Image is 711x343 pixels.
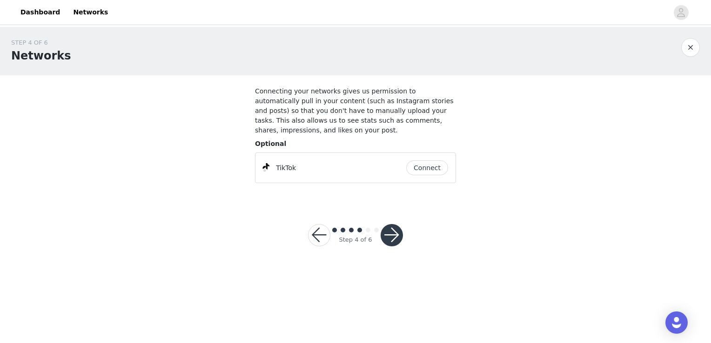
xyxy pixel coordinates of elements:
[11,38,71,47] div: STEP 4 OF 6
[11,47,71,64] h1: Networks
[255,86,456,135] h4: Connecting your networks gives us permission to automatically pull in your content (such as Insta...
[15,2,66,23] a: Dashboard
[67,2,114,23] a: Networks
[255,140,286,147] span: Optional
[406,160,448,175] button: Connect
[276,163,296,173] p: TikTok
[665,311,688,334] div: Open Intercom Messenger
[677,5,685,20] div: avatar
[339,235,372,244] div: Step 4 of 6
